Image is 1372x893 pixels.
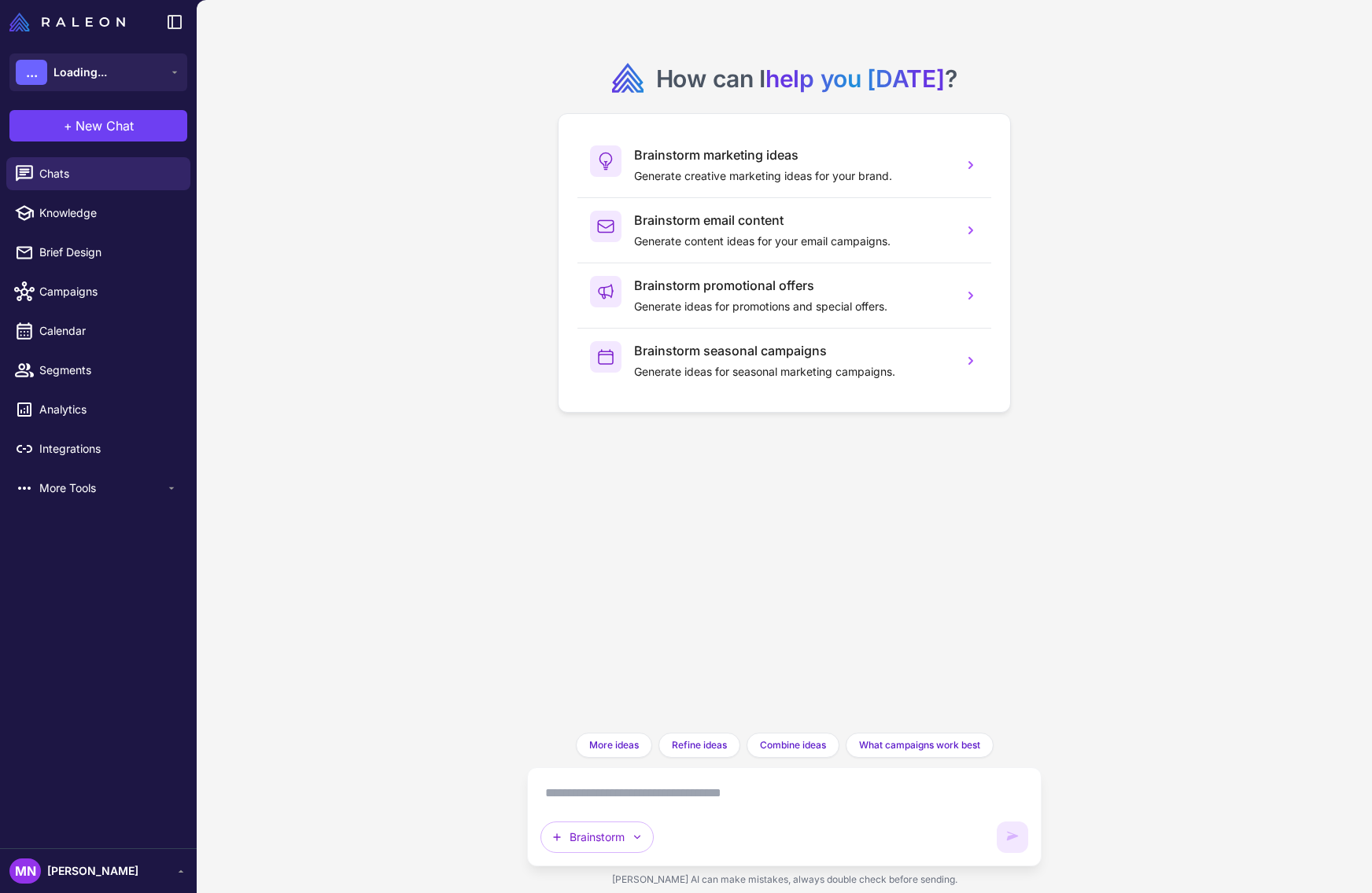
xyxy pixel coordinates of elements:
[47,862,138,880] span: [PERSON_NAME]
[859,738,980,752] span: What campaigns work best
[589,738,639,752] span: More ideas
[634,145,950,164] h3: Brainstorm marketing ideas
[6,236,190,269] a: Brief Design
[39,244,178,261] span: Brief Design
[6,275,190,308] a: Campaigns
[39,165,178,182] span: Chats
[846,733,994,758] button: What campaigns work best
[672,738,727,752] span: Refine ideas
[39,362,178,379] span: Segments
[9,53,187,91] button: ...Loading...
[76,116,134,135] span: New Chat
[16,60,47,85] div: ...
[634,167,950,185] p: Generate creative marketing ideas for your brand.
[747,733,839,758] button: Combine ideas
[634,363,950,380] p: Generate ideas for seasonal marketing campaigns.
[6,314,190,347] a: Calendar
[53,64,107,81] span: Loading...
[540,821,654,853] button: Brainstorm
[9,13,125,31] img: Raleon Logo
[6,354,190,387] a: Segments
[658,733,740,758] button: Refine ideas
[9,13,131,31] a: Raleon Logo
[39,204,178,222] span: Knowledge
[39,283,178,300] span: Campaigns
[576,733,652,758] button: More ideas
[634,341,950,360] h3: Brainstorm seasonal campaigns
[634,211,950,230] h3: Brainstorm email content
[760,738,826,752] span: Combine ideas
[39,480,165,497] span: More Tools
[9,110,187,141] button: +New Chat
[39,440,178,458] span: Integrations
[634,276,950,295] h3: Brainstorm promotional offers
[39,322,178,340] span: Calendar
[634,233,950,250] p: Generate content ideas for your email campaigns.
[634,298,950,315] p: Generate ideas for promotions and special offers.
[656,63,957,94] h2: How can I ?
[39,401,178,418] span: Analytics
[6,197,190,230] a: Knowledge
[6,393,190,426] a: Analytics
[6,432,190,465] a: Integrations
[765,64,945,93] span: help you [DATE]
[64,116,72,135] span: +
[6,157,190,190] a: Chats
[9,858,41,884] div: MN
[527,866,1042,893] div: [PERSON_NAME] AI can make mistakes, always double check before sending.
